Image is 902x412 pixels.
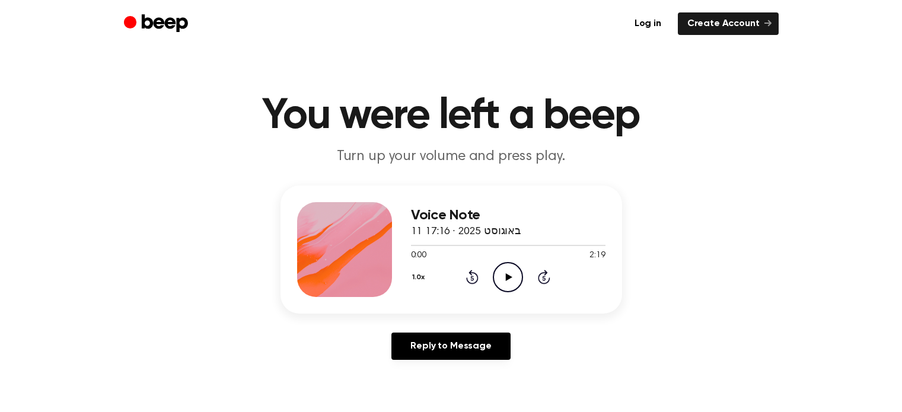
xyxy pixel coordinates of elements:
span: 11 באוגוסט 2025 · 17:16 [411,226,521,237]
a: Log in [625,12,671,35]
a: Beep [124,12,191,36]
a: Reply to Message [391,333,510,360]
h3: Voice Note [411,207,605,223]
a: Create Account [678,12,779,35]
p: Turn up your volume and press play. [224,147,679,167]
button: 1.0x [411,267,429,288]
span: 2:19 [589,250,605,262]
span: 0:00 [411,250,426,262]
h1: You were left a beep [148,95,755,138]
